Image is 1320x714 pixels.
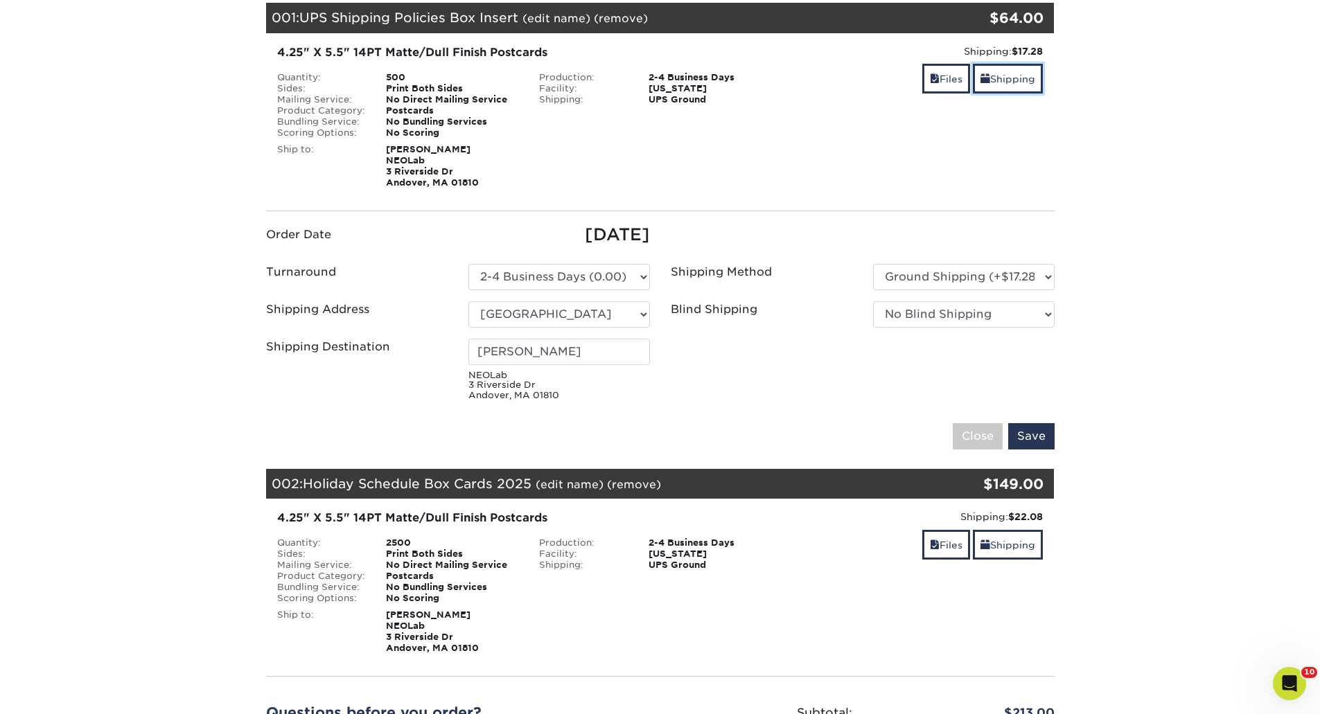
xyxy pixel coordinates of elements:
a: (edit name) [522,12,590,25]
div: Shipping: [802,44,1044,58]
div: Shipping: [529,560,638,571]
div: Ship to: [267,609,376,654]
div: 001: [266,3,923,33]
div: No Bundling Services [376,582,529,593]
div: 2-4 Business Days [638,537,791,548]
label: Shipping Address [266,301,369,318]
div: No Direct Mailing Service [376,560,529,571]
div: 4.25" X 5.5" 14PT Matte/Dull Finish Postcards [277,510,781,526]
div: Postcards [376,105,529,116]
div: 2500 [376,537,529,548]
a: (edit name) [536,478,604,491]
div: Facility: [529,548,638,560]
div: Product Category: [267,105,376,116]
div: Sides: [267,548,376,560]
div: No Bundling Services [376,116,529,127]
a: Files [922,64,970,93]
div: Mailing Service: [267,94,376,105]
div: 002: [266,469,923,499]
span: files [930,73,940,84]
div: No Scoring [376,127,529,139]
strong: $22.08 [1008,511,1043,522]
span: shipping [980,539,990,551]
label: Turnaround [266,264,336,280]
small: NEOLab 3 Riverside Dr Andover, MA 01810 [468,371,650,401]
a: (remove) [594,12,648,25]
div: Bundling Service: [267,582,376,593]
div: No Scoring [376,593,529,604]
div: Shipping: [802,510,1044,524]
div: Print Both Sides [376,548,529,560]
div: Shipping: [529,94,638,105]
div: Production: [529,537,638,548]
span: shipping [980,73,990,84]
div: Bundling Service: [267,116,376,127]
label: Shipping Destination [266,339,390,355]
div: Production: [529,72,638,83]
div: Print Both Sides [376,83,529,94]
label: Blind Shipping [671,301,757,318]
div: [US_STATE] [638,548,791,560]
span: files [930,539,940,551]
div: Product Category: [267,571,376,582]
strong: $17.28 [1012,46,1043,57]
div: 2-4 Business Days [638,72,791,83]
div: Postcards [376,571,529,582]
span: 10 [1301,667,1317,678]
label: Order Date [266,226,331,243]
div: Scoring Options: [267,127,376,139]
div: $149.00 [923,474,1044,494]
a: Shipping [973,64,1043,93]
div: Scoring Options: [267,593,376,604]
a: (remove) [607,478,661,491]
input: Save [1008,423,1055,449]
div: UPS Ground [638,94,791,105]
div: Quantity: [267,537,376,548]
strong: [PERSON_NAME] NEOLab 3 Riverside Dr Andover, MA 01810 [386,144,479,188]
div: Quantity: [267,72,376,83]
span: Holiday Schedule Box Cards 2025 [303,476,531,491]
div: Ship to: [267,144,376,188]
a: Shipping [973,530,1043,560]
div: UPS Ground [638,560,791,571]
iframe: Intercom live chat [1273,667,1306,700]
div: [US_STATE] [638,83,791,94]
a: Files [922,530,970,560]
div: Sides: [267,83,376,94]
input: Close [953,423,1003,449]
div: [DATE] [468,222,650,247]
label: Shipping Method [671,264,772,280]
strong: [PERSON_NAME] NEOLab 3 Riverside Dr Andover, MA 01810 [386,609,479,653]
div: 4.25" X 5.5" 14PT Matte/Dull Finish Postcards [277,44,781,61]
div: 500 [376,72,529,83]
div: No Direct Mailing Service [376,94,529,105]
div: Facility: [529,83,638,94]
div: $64.00 [923,8,1044,28]
span: UPS Shipping Policies Box Insert [299,10,518,25]
div: Mailing Service: [267,560,376,571]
